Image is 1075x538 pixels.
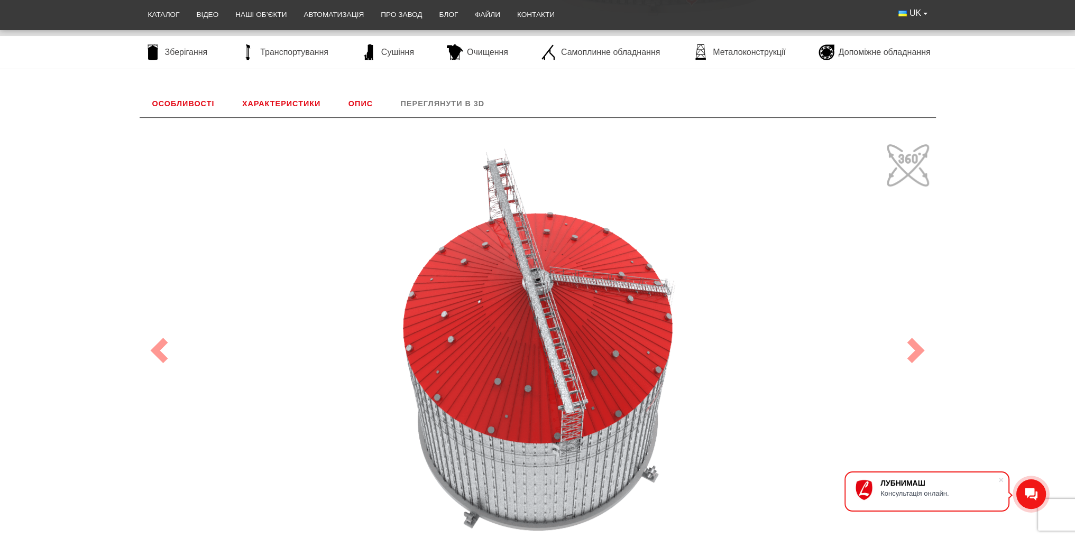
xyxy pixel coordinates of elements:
a: Самоплинне обладнання [536,44,665,60]
a: Наші об’єкти [227,3,295,26]
a: Опис [336,90,385,117]
span: Металоконструкції [713,47,785,58]
span: Самоплинне обладнання [561,47,660,58]
a: Каталог [140,3,188,26]
a: Контакти [509,3,563,26]
a: Про завод [372,3,430,26]
div: ЛУБНИМАШ [880,479,998,487]
span: Транспортування [260,47,328,58]
span: Допоміжне обладнання [839,47,931,58]
a: Переглянути в 3D [388,90,498,117]
a: Відео [188,3,227,26]
button: UK [890,3,935,23]
a: Автоматизація [295,3,372,26]
span: Сушіння [381,47,414,58]
a: Допоміжне обладнання [813,44,936,60]
img: Українська [898,11,907,16]
a: Сушіння [356,44,419,60]
a: Блог [430,3,466,26]
a: Файли [466,3,509,26]
a: Очищення [442,44,513,60]
a: Особливості [140,90,227,117]
span: Очищення [467,47,508,58]
a: Зберігання [140,44,213,60]
div: Консультація онлайн. [880,489,998,497]
span: Зберігання [165,47,208,58]
span: UK [909,7,921,19]
a: Металоконструкції [687,44,791,60]
a: Характеристики [229,90,333,117]
a: Транспортування [235,44,334,60]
